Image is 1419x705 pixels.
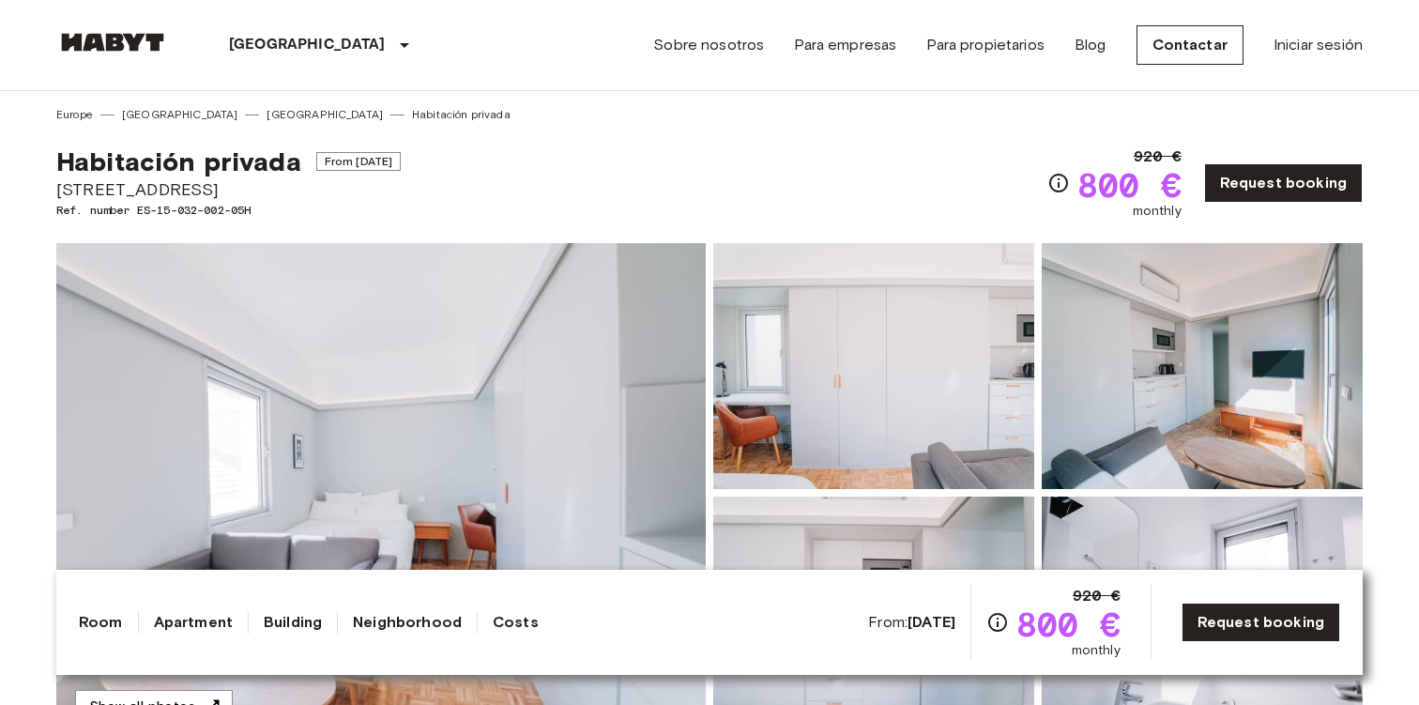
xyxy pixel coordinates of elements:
img: Picture of unit ES-15-032-002-05H [713,243,1034,489]
a: Para empresas [794,34,896,56]
a: Iniciar sesión [1274,34,1363,56]
span: Habitación privada [56,146,301,177]
a: Neighborhood [353,611,462,634]
a: Room [79,611,123,634]
a: Contactar [1137,25,1244,65]
b: [DATE] [908,613,955,631]
a: Request booking [1204,163,1363,203]
p: [GEOGRAPHIC_DATA] [229,34,386,56]
svg: Check cost overview for full price breakdown. Please note that discounts apply to new joiners onl... [986,611,1009,634]
svg: Check cost overview for full price breakdown. Please note that discounts apply to new joiners onl... [1047,172,1070,194]
a: Request booking [1182,603,1340,642]
a: Blog [1075,34,1106,56]
span: monthly [1133,202,1182,221]
span: Ref. number ES-15-032-002-05H [56,202,401,219]
span: From: [868,612,955,633]
a: Europe [56,106,93,123]
img: Habyt [56,33,169,52]
a: [GEOGRAPHIC_DATA] [122,106,238,123]
img: Picture of unit ES-15-032-002-05H [1042,243,1363,489]
span: 800 € [1077,168,1182,202]
a: Apartment [154,611,233,634]
span: 800 € [1016,607,1121,641]
span: 920 € [1134,146,1182,168]
a: Costs [493,611,539,634]
span: [STREET_ADDRESS] [56,177,401,202]
span: monthly [1072,641,1121,660]
a: Habitación privada [412,106,511,123]
span: From [DATE] [316,152,402,171]
a: Para propietarios [926,34,1045,56]
a: Sobre nosotros [653,34,764,56]
span: 920 € [1073,585,1121,607]
a: [GEOGRAPHIC_DATA] [267,106,383,123]
a: Building [264,611,322,634]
